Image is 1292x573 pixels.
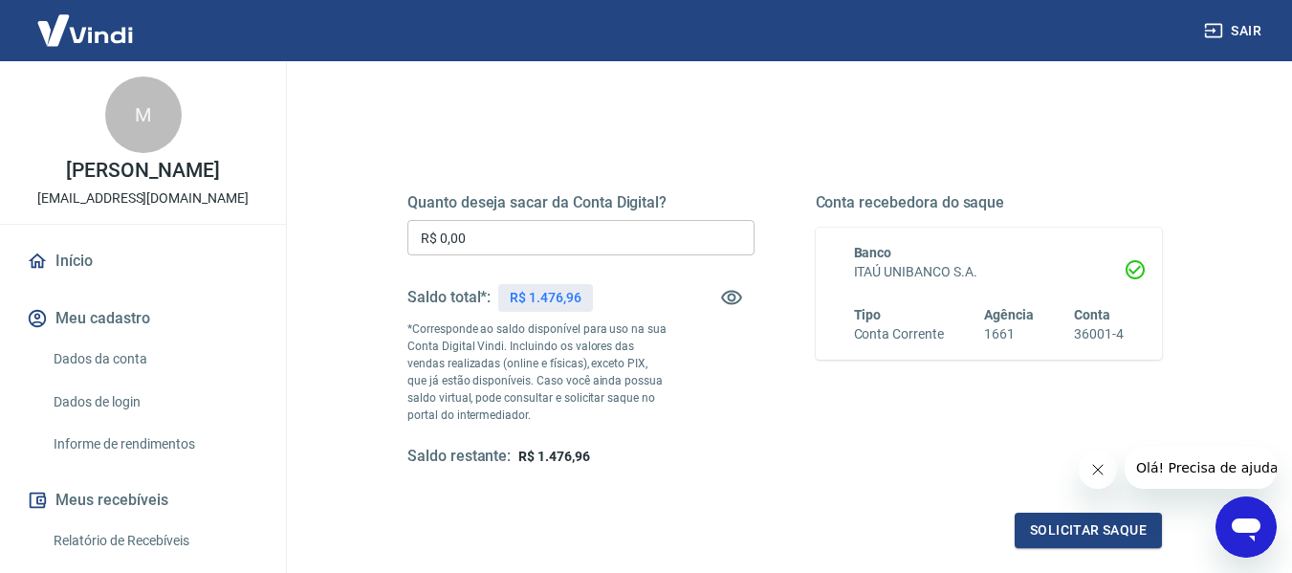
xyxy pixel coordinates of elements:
[1215,496,1277,558] iframe: Botão para abrir a janela de mensagens
[407,288,491,307] h5: Saldo total*:
[510,288,580,308] p: R$ 1.476,96
[66,161,219,181] p: [PERSON_NAME]
[518,449,589,464] span: R$ 1.476,96
[407,320,668,424] p: *Corresponde ao saldo disponível para uso na sua Conta Digital Vindi. Incluindo os valores das ve...
[984,324,1034,344] h6: 1661
[854,245,892,260] span: Banco
[854,324,944,344] h6: Conta Corrente
[105,77,182,153] div: M
[1015,513,1162,548] button: Solicitar saque
[46,521,263,561] a: Relatório de Recebíveis
[1079,451,1117,489] iframe: Fechar mensagem
[407,193,755,212] h5: Quanto deseja sacar da Conta Digital?
[23,240,263,282] a: Início
[1200,13,1269,49] button: Sair
[37,188,249,209] p: [EMAIL_ADDRESS][DOMAIN_NAME]
[984,307,1034,322] span: Agência
[23,479,263,521] button: Meus recebíveis
[1125,447,1277,489] iframe: Mensagem da empresa
[1074,324,1124,344] h6: 36001-4
[46,383,263,422] a: Dados de login
[11,13,161,29] span: Olá! Precisa de ajuda?
[23,1,147,59] img: Vindi
[854,262,1125,282] h6: ITAÚ UNIBANCO S.A.
[23,298,263,340] button: Meu cadastro
[46,340,263,379] a: Dados da conta
[46,425,263,464] a: Informe de rendimentos
[1074,307,1110,322] span: Conta
[407,447,511,467] h5: Saldo restante:
[854,307,882,322] span: Tipo
[816,193,1163,212] h5: Conta recebedora do saque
